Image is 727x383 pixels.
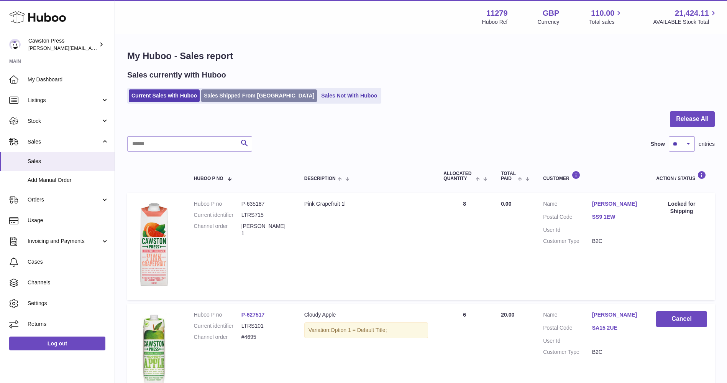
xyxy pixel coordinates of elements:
dt: Customer Type [543,238,592,245]
dt: Channel order [194,333,241,341]
span: ALLOCATED Quantity [443,171,473,181]
dt: Customer Type [543,348,592,356]
span: Total sales [589,18,623,26]
label: Show [651,140,665,148]
dd: #4695 [241,333,289,341]
div: Cawston Press [28,37,97,52]
span: 21,424.11 [675,8,709,18]
dt: Huboo P no [194,311,241,319]
img: thomas.carson@cawstonpress.com [9,39,21,50]
span: Description [304,176,336,181]
button: Cancel [656,311,707,327]
dd: B2C [592,348,641,356]
a: SA15 2UE [592,324,641,332]
span: Sales [28,158,109,165]
span: Settings [28,300,109,307]
a: Log out [9,337,105,350]
dd: [PERSON_NAME] 1 [241,223,289,237]
span: My Dashboard [28,76,109,83]
button: Release All [670,111,715,127]
dt: Postal Code [543,213,592,223]
h1: My Huboo - Sales report [127,50,715,62]
dd: P-635187 [241,200,289,208]
span: Stock [28,117,101,125]
div: Variation: [304,322,428,338]
dt: Current identifier [194,211,241,219]
div: Cloudy Apple [304,311,428,319]
div: Locked for Shipping [656,200,707,215]
span: 20.00 [501,312,514,318]
span: 110.00 [591,8,614,18]
td: 8 [436,193,493,300]
span: Channels [28,279,109,286]
dt: User Id [543,337,592,345]
span: entries [699,140,715,148]
div: Customer [543,171,641,181]
dt: Current identifier [194,322,241,330]
div: Huboo Ref [482,18,508,26]
div: Pink Grapefruit 1l [304,200,428,208]
img: 112791717167568.png [135,200,173,290]
a: [PERSON_NAME] [592,200,641,208]
dd: B2C [592,238,641,245]
a: Current Sales with Huboo [129,89,200,102]
span: Orders [28,196,101,203]
dt: Postal Code [543,324,592,333]
span: Total paid [501,171,516,181]
dt: Channel order [194,223,241,237]
span: Sales [28,138,101,145]
dd: LTRS715 [241,211,289,219]
a: Sales Shipped From [GEOGRAPHIC_DATA] [201,89,317,102]
strong: 11279 [486,8,508,18]
span: [PERSON_NAME][EMAIL_ADDRESS][PERSON_NAME][DOMAIN_NAME] [28,45,195,51]
dt: User Id [543,226,592,234]
dd: LTRS101 [241,322,289,330]
div: Action / Status [656,171,707,181]
a: P-627517 [241,312,265,318]
span: 0.00 [501,201,511,207]
span: Option 1 = Default Title; [331,327,387,333]
dt: Huboo P no [194,200,241,208]
h2: Sales currently with Huboo [127,70,226,80]
dt: Name [543,311,592,320]
span: Listings [28,97,101,104]
div: Currency [538,18,560,26]
a: 110.00 Total sales [589,8,623,26]
span: AVAILABLE Stock Total [653,18,718,26]
span: Huboo P no [194,176,223,181]
dt: Name [543,200,592,210]
a: 21,424.11 AVAILABLE Stock Total [653,8,718,26]
span: Invoicing and Payments [28,238,101,245]
a: SS9 1EW [592,213,641,221]
span: Returns [28,320,109,328]
strong: GBP [543,8,559,18]
span: Cases [28,258,109,266]
a: [PERSON_NAME] [592,311,641,319]
span: Add Manual Order [28,177,109,184]
a: Sales Not With Huboo [318,89,380,102]
span: Usage [28,217,109,224]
